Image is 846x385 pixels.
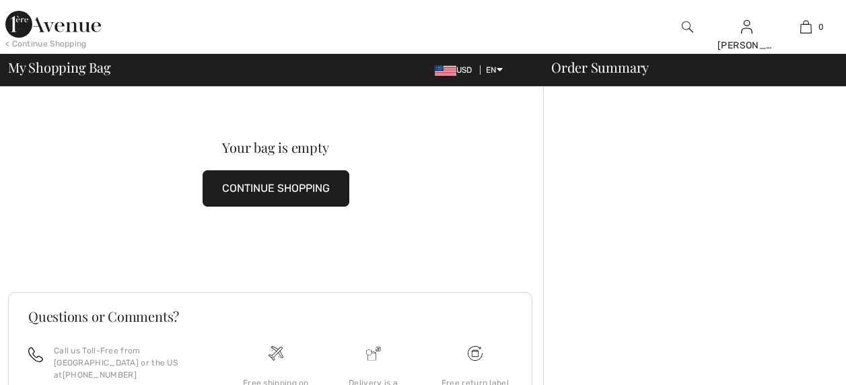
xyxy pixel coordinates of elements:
div: [PERSON_NAME] [717,38,775,53]
p: Call us Toll-Free from [GEOGRAPHIC_DATA] or the US at [54,345,211,381]
span: EN [486,65,503,75]
img: US Dollar [435,65,456,76]
span: My Shopping Bag [8,61,111,74]
span: USD [435,65,478,75]
div: < Continue Shopping [5,38,87,50]
a: [PHONE_NUMBER] [63,370,137,380]
h3: Questions or Comments? [28,310,512,323]
span: 0 [818,21,824,33]
img: Free shipping on orders over $99 [468,346,483,361]
img: My Bag [800,19,812,35]
img: My Info [741,19,752,35]
button: CONTINUE SHOPPING [203,170,349,207]
img: call [28,347,43,362]
img: Free shipping on orders over $99 [269,346,283,361]
a: 0 [777,19,835,35]
img: Delivery is a breeze since we pay the duties! [366,346,381,361]
img: search the website [682,19,693,35]
div: Your bag is empty [35,141,517,154]
a: Sign In [741,20,752,33]
img: 1ère Avenue [5,11,101,38]
div: Order Summary [535,61,838,74]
